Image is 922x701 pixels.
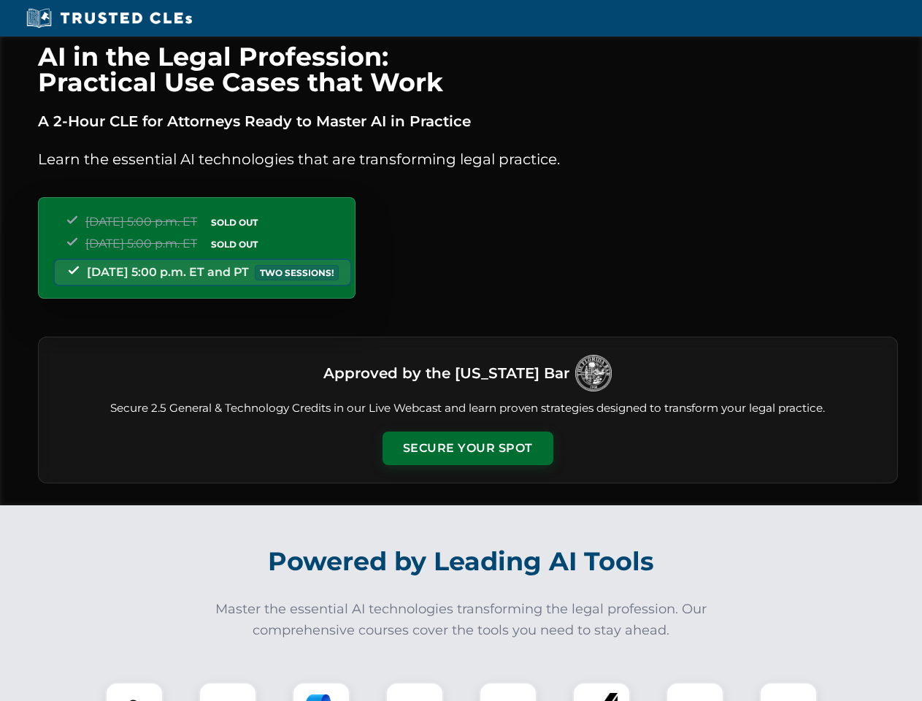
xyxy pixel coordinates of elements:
p: Learn the essential AI technologies that are transforming legal practice. [38,148,898,171]
span: [DATE] 5:00 p.m. ET [85,237,197,250]
p: A 2-Hour CLE for Attorneys Ready to Master AI in Practice [38,110,898,133]
h1: AI in the Legal Profession: Practical Use Cases that Work [38,44,898,95]
h2: Powered by Leading AI Tools [57,536,866,587]
p: Master the essential AI technologies transforming the legal profession. Our comprehensive courses... [206,599,717,641]
p: Secure 2.5 General & Technology Credits in our Live Webcast and learn proven strategies designed ... [56,400,880,417]
span: SOLD OUT [206,237,263,252]
h3: Approved by the [US_STATE] Bar [323,360,569,386]
span: SOLD OUT [206,215,263,230]
img: Logo [575,355,612,391]
button: Secure Your Spot [383,432,553,465]
span: [DATE] 5:00 p.m. ET [85,215,197,229]
img: Trusted CLEs [22,7,196,29]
